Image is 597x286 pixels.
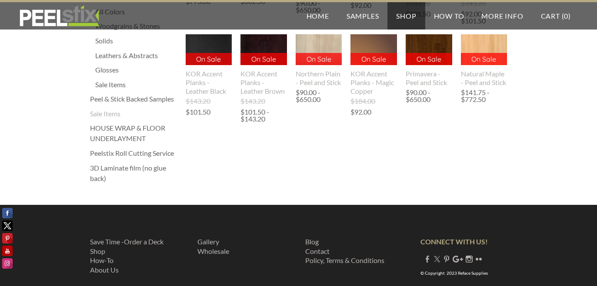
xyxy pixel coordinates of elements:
a: Facebook [424,255,431,263]
a: Cart (0) [532,2,580,30]
a: Twitter [434,255,440,263]
a: About Us [90,266,119,274]
div: Northern Plain - Peel and Stick [296,69,342,87]
a: On Sale KOR Accent Planks - Leather Brown [240,34,287,95]
p: On Sale [461,53,507,65]
p: On Sale [406,53,452,65]
div: $101.50 [186,108,210,115]
strong: CONNECT WITH US! [420,237,488,246]
a: ​Wholesale [197,247,229,255]
div: KOR Accent Planks - Leather Black [186,69,232,95]
div: Primavera - Peel and Stick [406,69,452,87]
p: On Sale [186,53,232,65]
img: s832171791223022656_p741_i5_w233.jpeg [240,16,287,85]
div: $101.50 - $143.20 [240,108,287,122]
span: 0 [564,12,568,20]
div: $184.00 [350,98,375,105]
a: On Sale Primavera - Peel and Stick [406,34,452,86]
a: Glosses [95,65,177,75]
div: $143.20 [186,98,210,105]
p: On Sale [350,53,397,65]
a: How To [425,2,473,30]
img: REFACE SUPPLIES [17,5,101,27]
img: s832171791223022656_p915_i4_w2048.jpeg [350,34,397,65]
div: $92.00 [350,108,371,115]
a: On Sale Natural Maple - Peel and Stick [461,34,507,86]
a: Shop [387,2,425,30]
a: Peel & Stick Backed Samples [90,94,177,104]
div: $141.75 - $772.50 [461,89,507,103]
a: Solids [95,36,177,46]
a: On Sale KOR Accent Planks - Leather Black [186,34,232,95]
a: More Info [473,2,532,30]
a: Samples [338,2,388,30]
a: Leathers & Abstracts [95,50,177,61]
a: Peelstix Roll Cutting Service [90,148,177,158]
img: s832171791223022656_p964_i1_w2048.jpeg [406,34,452,65]
a: On Sale KOR Accent Planks - Magic Copper [350,34,397,95]
a: Flickr [475,255,482,263]
p: On Sale [296,53,342,65]
div: $90.00 - $650.00 [406,89,452,103]
img: s832171791223022656_p987_i2_w432.jpeg [460,34,507,65]
a: Policy, Terms & Conditions [305,256,384,264]
img: s832171791223022656_p857_i1_w2048.jpeg [296,34,342,65]
a: HOUSE WRAP & FLOOR UNDERLAYMENT [90,123,177,144]
a: Pinterest [443,255,450,263]
div: $143.20 [240,98,265,105]
a: Instagram [466,255,473,263]
a: On Sale Northern Plain - Peel and Stick [296,34,342,86]
a: Save Time -Order a Deck [90,237,163,246]
a: Contact [305,247,330,255]
a: Blog [305,237,319,246]
a: How-To [90,256,113,264]
a: Sale Items [95,79,177,90]
div: KOR Accent Planks - Leather Brown [240,69,287,95]
div: KOR Accent Planks - Magic Copper [350,69,397,95]
div: Natural Maple - Peel and Stick [461,69,507,87]
a: Gallery​ [197,237,219,246]
a: 3D Laminate film (no glue back) [90,163,177,184]
a: Plus [453,255,463,263]
a: Shop [90,247,105,255]
div: $90.00 - $650.00 [296,89,342,103]
img: s832171791223022656_p740_i5_w233.jpeg [186,16,232,85]
a: Sale Items [90,108,177,119]
p: On Sale [240,53,287,65]
font: © Copyright 2023 Reface Supplies [420,270,488,276]
font: ​ [197,237,229,255]
a: Home [298,2,338,30]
